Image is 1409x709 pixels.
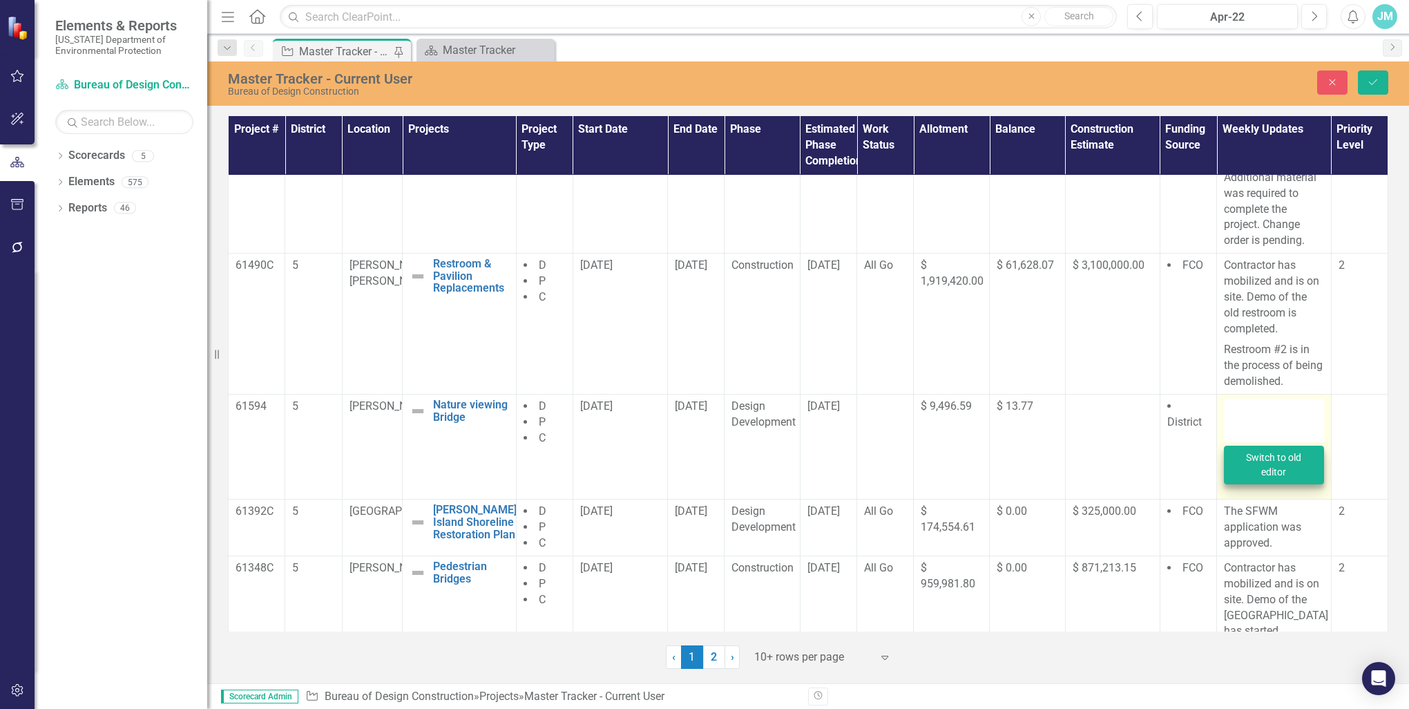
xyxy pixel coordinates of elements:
span: Scorecard Admin [221,690,298,703]
p: The SFWM application was approved. [1224,504,1324,551]
span: $ 871,213.15 [1073,561,1136,574]
div: » » [305,689,798,705]
span: [DATE] [580,504,613,518]
span: [DATE] [675,258,707,272]
span: 2 [1339,258,1345,272]
a: [PERSON_NAME] Island Shoreline Restoration Plan [433,504,517,540]
span: C [539,290,546,303]
span: [DATE] [807,258,840,272]
span: [DATE] [807,399,840,413]
div: 46 [114,202,136,214]
p: Contractor has mobilized and is on site. Demo of the old restroom is completed. [1224,258,1324,339]
small: [US_STATE] Department of Environmental Protection [55,34,193,57]
span: [PERSON_NAME] [349,561,432,574]
img: Not Defined [410,268,426,285]
span: 2 [1339,561,1345,574]
a: 2 [703,645,725,669]
span: [DATE] [807,504,840,518]
span: Elements & Reports [55,17,193,34]
span: C [539,536,546,549]
span: $ 959,981.80 [921,561,975,590]
span: $ 9,496.59 [921,399,972,413]
span: FCO [1182,258,1203,272]
span: [DATE] [807,561,840,574]
span: Construction [731,258,794,272]
img: ClearPoint Strategy [7,15,31,39]
span: FCO [1182,504,1203,518]
span: $ 174,554.61 [921,504,975,533]
span: $ 61,628.07 [997,258,1054,272]
div: Bureau of Design Construction [228,86,881,97]
p: 61348C [236,560,278,576]
span: Search [1064,10,1094,21]
input: Search Below... [55,110,193,134]
span: 1 [681,645,703,669]
button: Search [1044,7,1113,26]
span: District [1167,415,1202,428]
div: 575 [122,176,148,188]
a: Restroom & Pavilion Replacements [433,258,509,294]
div: Master Tracker - Current User [299,43,390,60]
span: All Go [864,561,893,574]
div: Master Tracker - Current User [524,690,664,703]
span: [DATE] [675,504,707,518]
div: Master Tracker - Current User [228,71,881,86]
span: 2 [1339,504,1345,518]
input: Search ClearPoint... [280,5,1117,29]
span: [DATE] [580,561,613,574]
span: FCO [1182,561,1203,574]
a: Master Tracker [420,41,551,59]
img: Not Defined [410,514,426,531]
a: Scorecards [68,148,125,164]
p: Restroom #2 is in the process of being demolished. [1224,339,1324,390]
p: 61594 [236,399,278,415]
img: Not Defined [410,565,426,581]
a: Nature viewing Bridge [433,399,509,423]
span: $ 0.00 [997,504,1027,518]
span: Design Development [731,399,796,428]
p: 61490C [236,258,278,274]
span: 5 [292,561,298,574]
span: [DATE] [675,561,707,574]
span: $ 1,919,420.00 [921,258,984,287]
div: 5 [132,150,154,162]
span: [DATE] [675,399,707,413]
button: Apr-22 [1157,4,1298,29]
a: Bureau of Design Construction [55,77,193,93]
span: [GEOGRAPHIC_DATA] [349,504,454,518]
p: Work has been completed. Additional material was required to complete the project. Change order i... [1224,138,1324,249]
a: Projects [479,690,519,703]
span: D [539,561,546,574]
div: Master Tracker [443,41,551,59]
span: [PERSON_NAME] [PERSON_NAME] [349,258,432,287]
span: D [539,258,546,272]
a: Bureau of Design Construction [325,690,474,703]
span: D [539,504,546,518]
span: $ 13.77 [997,399,1033,413]
span: 5 [292,504,298,518]
div: Apr-22 [1162,9,1293,26]
span: D [539,399,546,413]
span: 5 [292,399,298,413]
a: Pedestrian Bridges [433,560,509,585]
span: [DATE] [580,399,613,413]
p: 61392C [236,504,278,520]
span: Design Development [731,504,796,533]
button: JM [1372,4,1397,29]
span: $ 0.00 [997,561,1027,574]
img: Not Defined [410,403,426,419]
span: C [539,593,546,606]
span: All Go [864,504,893,518]
span: P [539,520,546,533]
span: › [731,650,734,663]
span: $ 3,100,000.00 [1073,258,1144,272]
span: P [539,274,546,287]
a: Reports [68,200,107,216]
p: Contractor has mobilized and is on site. Demo of the [GEOGRAPHIC_DATA] has started. [1224,560,1324,642]
span: 5 [292,258,298,272]
span: $ 325,000.00 [1073,504,1136,518]
span: All Go [864,258,893,272]
span: ‹ [672,650,675,663]
div: Open Intercom Messenger [1362,662,1395,695]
